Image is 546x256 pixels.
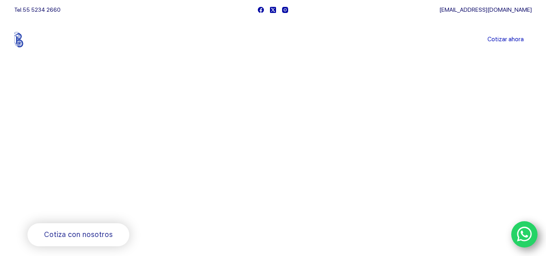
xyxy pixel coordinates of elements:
a: Cotiza con nosotros [27,223,129,246]
span: Rodamientos y refacciones industriales [27,202,187,212]
span: Somos los doctores de la industria [27,138,259,194]
img: Balerytodo [14,32,65,47]
a: WhatsApp [511,221,538,248]
a: 55 5234 2660 [23,6,61,13]
nav: Menu Principal [178,19,368,60]
a: Facebook [258,7,264,13]
a: Instagram [282,7,288,13]
span: Bienvenido a Balerytodo® [27,121,131,131]
a: X (Twitter) [270,7,276,13]
a: [EMAIL_ADDRESS][DOMAIN_NAME] [439,6,532,13]
span: Tel. [14,6,61,13]
a: Cotizar ahora [479,32,532,48]
span: Cotiza con nosotros [44,229,113,241]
